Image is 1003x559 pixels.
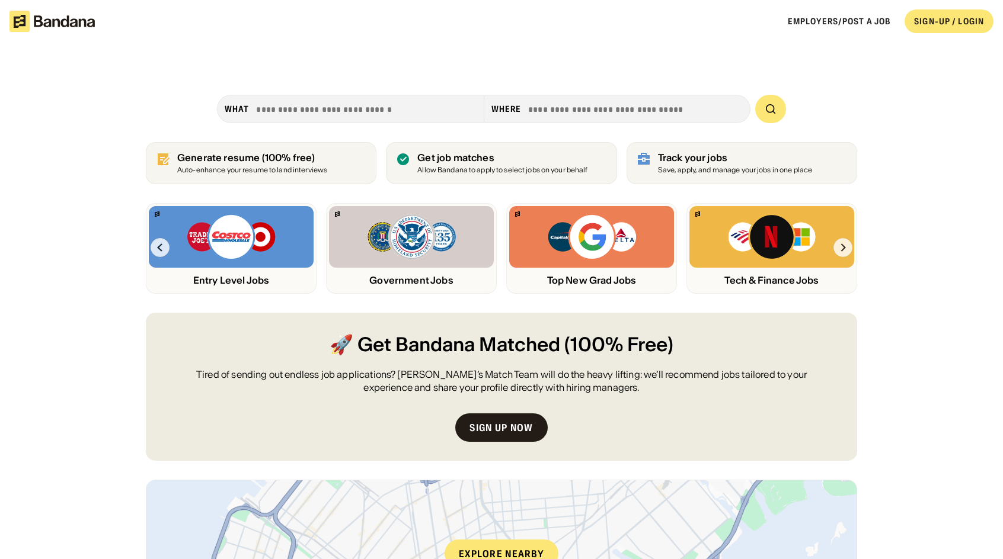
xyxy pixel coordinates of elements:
[151,238,170,257] img: Left Arrow
[547,213,637,261] img: Capital One, Google, Delta logos
[335,211,340,217] img: Bandana logo
[686,203,857,294] a: Bandana logoBank of America, Netflix, Microsoft logosTech & Finance Jobs
[689,275,854,286] div: Tech & Finance Jobs
[386,142,617,184] a: Get job matches Allow Bandana to apply to select jobs on your behalf
[515,211,520,217] img: Bandana logo
[509,275,674,286] div: Top New Grad Jobs
[417,152,587,163] div: Get job matches
[225,104,249,114] div: what
[146,142,376,184] a: Generate resume (100% free)Auto-enhance your resume to land interviews
[695,211,700,217] img: Bandana logo
[149,275,314,286] div: Entry Level Jobs
[455,413,547,442] a: Sign up now
[9,11,95,32] img: Bandana logotype
[174,368,829,394] div: Tired of sending out endless job applications? [PERSON_NAME]’s Match Team will do the heavy lifti...
[366,213,456,261] img: FBI, DHS, MWRD logos
[833,238,852,257] img: Right Arrow
[469,423,533,432] div: Sign up now
[155,211,159,217] img: Bandana logo
[417,166,587,174] div: Allow Bandana to apply to select jobs on your behalf
[727,213,817,261] img: Bank of America, Netflix, Microsoft logos
[330,332,560,358] span: 🚀 Get Bandana Matched
[564,332,673,358] span: (100% Free)
[262,152,315,163] span: (100% free)
[146,203,317,294] a: Bandana logoTrader Joe’s, Costco, Target logosEntry Level Jobs
[491,104,522,114] div: Where
[177,166,327,174] div: Auto-enhance your resume to land interviews
[329,275,494,286] div: Government Jobs
[177,152,327,163] div: Generate resume
[326,203,497,294] a: Bandana logoFBI, DHS, MWRD logosGovernment Jobs
[658,166,813,174] div: Save, apply, and manage your jobs in one place
[506,203,677,294] a: Bandana logoCapital One, Google, Delta logosTop New Grad Jobs
[788,16,890,27] a: Employers/Post a job
[186,213,276,261] img: Trader Joe’s, Costco, Target logos
[658,152,813,163] div: Track your jobs
[627,142,857,184] a: Track your jobs Save, apply, and manage your jobs in one place
[914,16,984,27] div: SIGN-UP / LOGIN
